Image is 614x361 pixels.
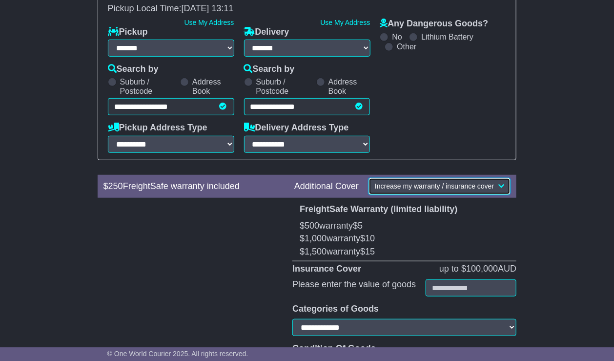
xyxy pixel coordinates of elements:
label: Pickup Address Type [108,123,207,133]
label: Lithium Battery [421,32,473,42]
span: 15 [365,247,375,256]
div: Additional Cover [289,181,364,192]
span: 10 [365,234,375,243]
button: $1,000warranty$10 [292,233,516,246]
span: 1,000 [305,234,327,243]
label: Suburb / Postcode [256,77,311,96]
button: $500warranty$5 [292,219,516,233]
span: $ [353,221,363,231]
b: FreightSafe Warranty (limited liability) [300,204,457,214]
span: [DATE] 13:11 [182,3,234,13]
div: Pickup Local Time: [103,3,512,14]
button: Increase my warranty / insurance cover [368,178,511,195]
span: 100,000 [466,264,498,274]
a: Use My Address [320,19,370,26]
span: 500 [305,221,319,231]
div: up to $ AUD [434,264,521,275]
label: Suburb / Postcode [120,77,175,96]
span: $ [360,234,375,243]
b: Insurance Cover [292,264,361,274]
label: Delivery Address Type [244,123,349,133]
label: Pickup [108,27,148,38]
a: Use My Address [184,19,234,26]
label: Delivery [244,27,289,38]
label: No [392,32,402,42]
label: Search by [244,64,295,75]
span: 1,500 [305,247,327,256]
div: $ FreightSafe warranty included [99,181,289,192]
button: $1,500warranty$15 [292,245,516,258]
span: 250 [108,181,123,191]
div: Please enter the value of goods [287,279,421,297]
label: Address Book [328,77,370,96]
label: Other [397,42,416,51]
span: 5 [358,221,363,231]
b: Condition Of Goods [292,343,376,353]
label: Any Dangerous Goods? [380,19,488,29]
span: Increase my warranty / insurance cover [375,182,494,190]
label: Address Book [192,77,234,96]
span: © One World Courier 2025. All rights reserved. [107,350,248,358]
span: $ [360,247,375,256]
b: Categories of Goods [292,304,379,314]
label: Search by [108,64,159,75]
